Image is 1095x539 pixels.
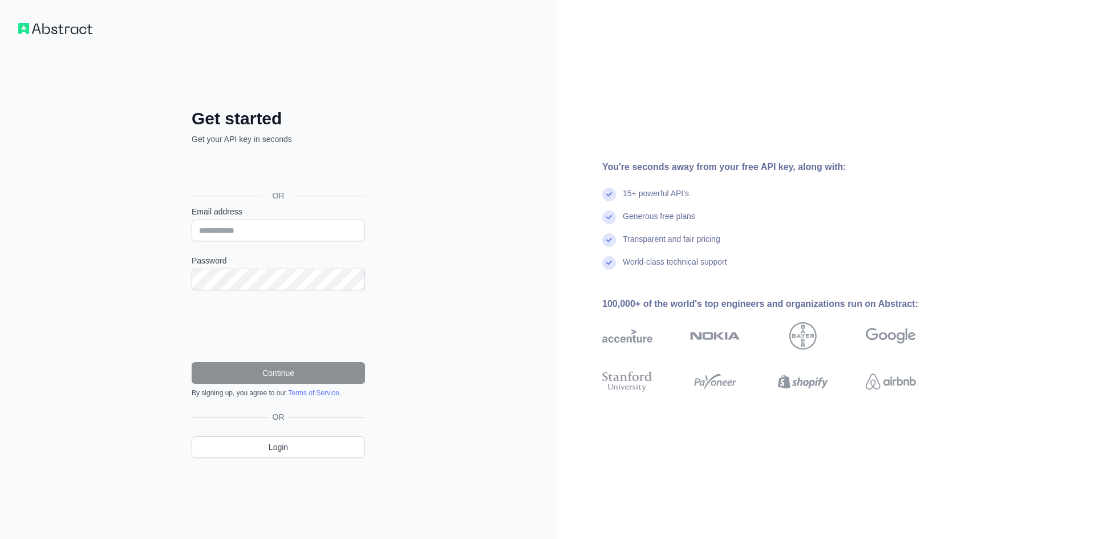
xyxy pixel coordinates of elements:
[623,188,689,210] div: 15+ powerful API's
[192,388,365,398] div: By signing up, you agree to our .
[623,256,727,279] div: World-class technical support
[602,188,616,201] img: check mark
[602,256,616,270] img: check mark
[866,322,916,350] img: google
[623,210,695,233] div: Generous free plans
[602,369,652,394] img: stanford university
[789,322,817,350] img: bayer
[602,297,952,311] div: 100,000+ of the world's top engineers and organizations run on Abstract:
[192,255,365,266] label: Password
[690,369,740,394] img: payoneer
[18,23,92,34] img: Workflow
[866,369,916,394] img: airbnb
[623,233,720,256] div: Transparent and fair pricing
[192,304,365,348] iframe: reCAPTCHA
[602,233,616,247] img: check mark
[602,160,952,174] div: You're seconds away from your free API key, along with:
[690,322,740,350] img: nokia
[192,133,365,145] p: Get your API key in seconds
[778,369,828,394] img: shopify
[186,157,368,183] iframe: Sign in with Google Button
[263,190,294,201] span: OR
[192,206,365,217] label: Email address
[192,362,365,384] button: Continue
[192,108,365,129] h2: Get started
[602,322,652,350] img: accenture
[192,436,365,458] a: Login
[288,389,339,397] a: Terms of Service
[602,210,616,224] img: check mark
[268,411,289,423] span: OR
